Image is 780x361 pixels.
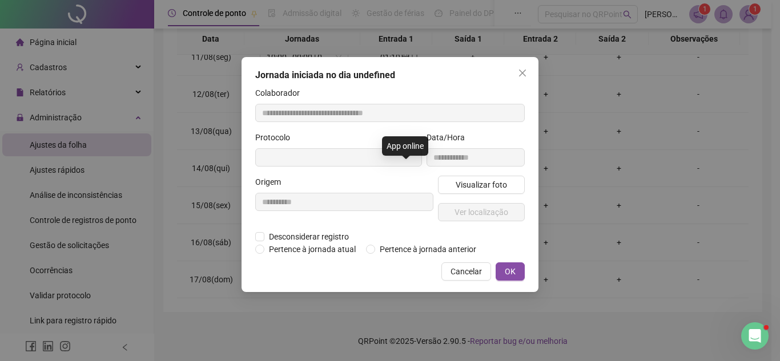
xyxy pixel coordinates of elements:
[451,265,482,278] span: Cancelar
[518,68,527,78] span: close
[456,179,507,191] span: Visualizar foto
[382,136,428,156] div: App online
[513,64,532,82] button: Close
[255,68,525,82] div: Jornada iniciada no dia undefined
[375,243,481,255] span: Pertence à jornada anterior
[438,203,525,221] button: Ver localização
[441,262,491,281] button: Cancelar
[741,322,769,350] iframe: Intercom live chat
[255,87,307,99] label: Colaborador
[255,176,288,188] label: Origem
[264,230,353,243] span: Desconsiderar registro
[505,265,516,278] span: OK
[255,131,297,144] label: Protocolo
[438,176,525,194] button: Visualizar foto
[264,243,360,255] span: Pertence à jornada atual
[496,262,525,281] button: OK
[427,131,472,144] label: Data/Hora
